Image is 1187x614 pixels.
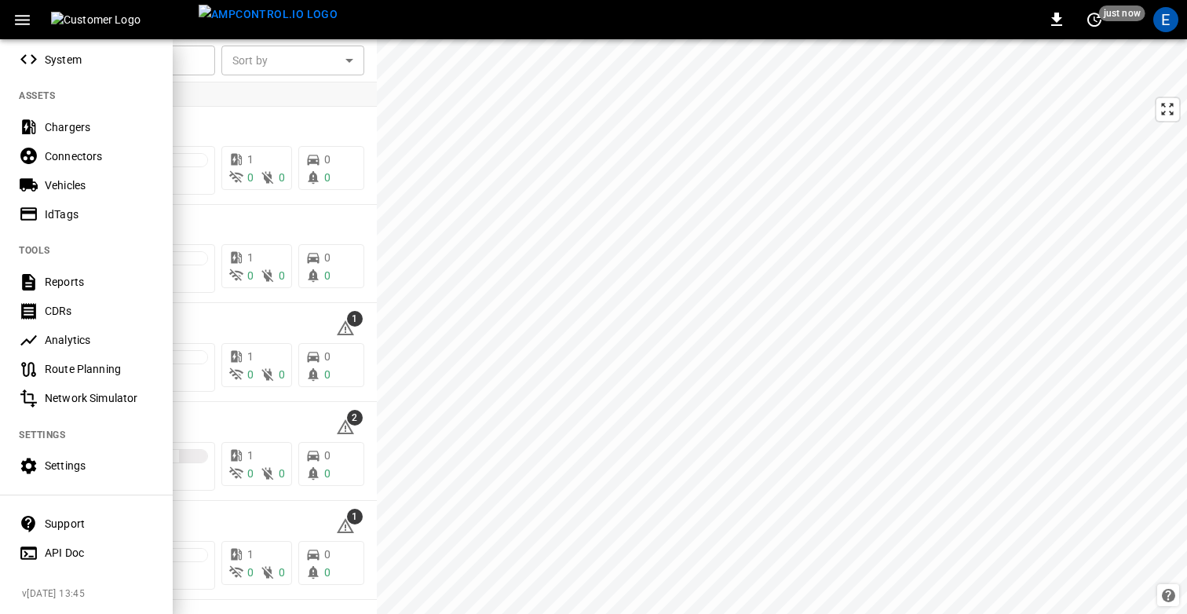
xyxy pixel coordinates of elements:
[1153,7,1178,32] div: profile-icon
[45,274,154,290] div: Reports
[45,148,154,164] div: Connectors
[45,177,154,193] div: Vehicles
[45,52,154,68] div: System
[1099,5,1145,21] span: just now
[45,390,154,406] div: Network Simulator
[45,458,154,473] div: Settings
[45,206,154,222] div: IdTags
[51,12,192,27] img: Customer Logo
[1082,7,1107,32] button: set refresh interval
[199,5,338,24] img: ampcontrol.io logo
[45,545,154,561] div: API Doc
[45,303,154,319] div: CDRs
[45,332,154,348] div: Analytics
[22,587,160,602] span: v [DATE] 13:45
[45,119,154,135] div: Chargers
[45,361,154,377] div: Route Planning
[45,516,154,532] div: Support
